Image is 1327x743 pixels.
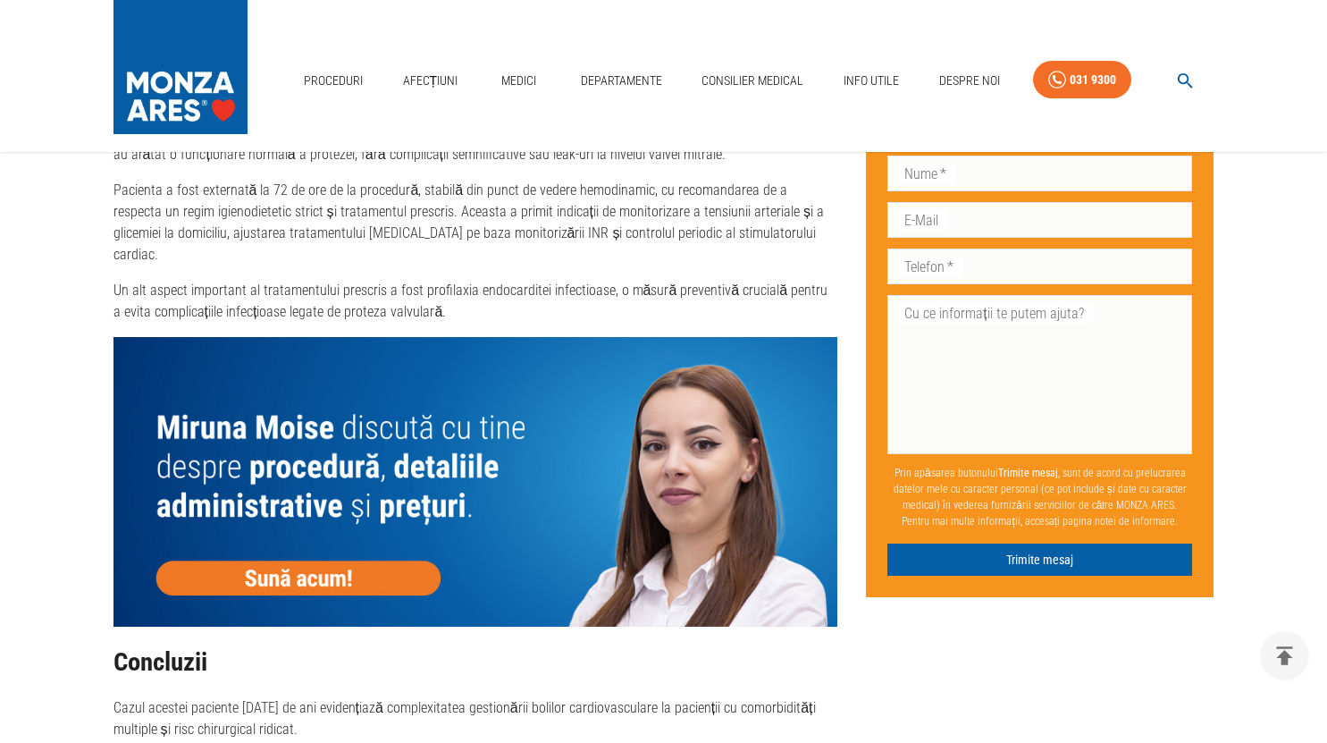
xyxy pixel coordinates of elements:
p: Un alt aspect important al tratamentului prescris a fost profilaxia endocarditei infectioase, o m... [113,280,838,323]
h2: Concluzii [113,648,838,677]
a: Despre Noi [932,63,1007,99]
a: Consilier Medical [694,63,810,99]
a: Info Utile [836,63,906,99]
p: Prin apăsarea butonului , sunt de acord cu prelucrarea datelor mele cu caracter personal (ce pot ... [887,458,1192,536]
button: Trimite mesaj [887,544,1192,577]
p: Pacienta a fost externată la 72 de ore de la procedură, stabilă din punct de vedere hemodinamic, ... [113,180,838,266]
b: Trimite mesaj [998,467,1058,479]
a: Medici [491,63,548,99]
button: delete [1260,631,1309,680]
img: Pret coronarografie [113,337,838,627]
div: 031 9300 [1070,69,1116,91]
a: 031 9300 [1033,61,1131,99]
a: Afecțiuni [396,63,466,99]
a: Proceduri [297,63,370,99]
p: Cazul acestei paciente [DATE] de ani evidențiază complexitatea gestionării bolilor cardiovascular... [113,697,838,740]
a: Departamente [574,63,669,99]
